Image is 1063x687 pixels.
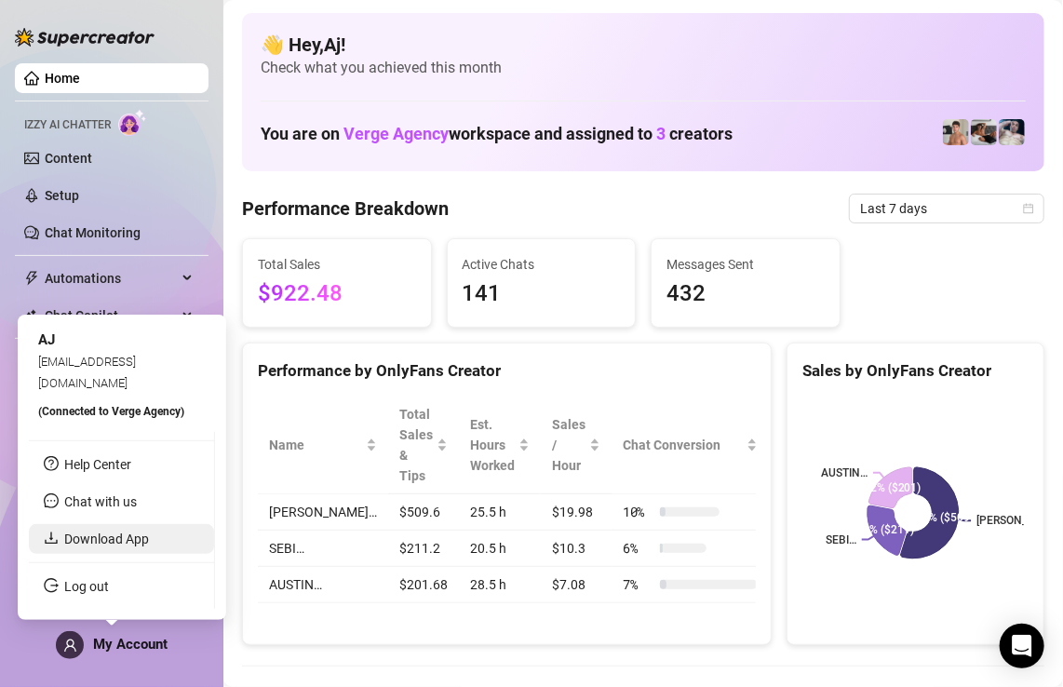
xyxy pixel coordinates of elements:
div: Open Intercom Messenger [1000,624,1044,668]
span: Chat with us [64,494,137,509]
h4: 👋 Hey, Aj ! [261,32,1026,58]
td: 28.5 h [459,567,541,603]
td: $201.68 [388,567,459,603]
a: Help Center [64,457,131,472]
a: Home [45,71,80,86]
span: 6 % [623,538,653,559]
a: Chat Monitoring [45,225,141,240]
span: Active Chats [463,254,621,275]
td: 25.5 h [459,494,541,531]
li: Log out [29,572,214,601]
span: Total Sales [258,254,416,275]
td: AUSTIN… [258,567,388,603]
img: Logan Blake [971,119,997,145]
a: Content [45,151,92,166]
span: message [44,493,59,508]
th: Total Sales & Tips [388,397,459,494]
span: Sales / Hour [552,414,585,476]
h4: Performance Breakdown [242,195,449,222]
span: My Account [93,636,168,653]
img: Chat Copilot [24,309,36,322]
text: AUSTIN… [822,466,868,479]
span: $922.48 [258,276,416,312]
td: $509.6 [388,494,459,531]
span: 432 [666,276,825,312]
span: Automations [45,263,177,293]
a: Setup [45,188,79,203]
span: Messages Sent [666,254,825,275]
text: SEBI… [826,533,856,546]
span: thunderbolt [24,271,39,286]
span: Check what you achieved this month [261,58,1026,78]
td: $7.08 [541,567,612,603]
span: 7 % [623,574,653,595]
span: Total Sales & Tips [399,404,433,486]
span: Name [269,435,362,455]
a: Download App [64,532,149,546]
span: (Connected to Verge Agency ) [38,405,184,418]
a: Log out [64,579,109,594]
span: calendar [1023,203,1034,214]
h1: You are on workspace and assigned to creators [261,124,733,144]
img: AUSTIN [943,119,969,145]
img: logo-BBDzfeDw.svg [15,28,155,47]
td: $10.3 [541,531,612,567]
div: Est. Hours Worked [470,414,515,476]
span: user [63,639,77,653]
th: Name [258,397,388,494]
img: AI Chatter [118,109,147,136]
div: Sales by OnlyFans Creator [802,358,1029,384]
span: AJ [38,331,55,348]
span: Last 7 days [860,195,1033,222]
td: $211.2 [388,531,459,567]
span: 141 [463,276,621,312]
span: Chat Copilot [45,301,177,330]
span: Chat Conversion [623,435,743,455]
span: 10 % [623,502,653,522]
td: SEBI… [258,531,388,567]
td: 20.5 h [459,531,541,567]
img: SEBI [999,119,1025,145]
td: $19.98 [541,494,612,531]
span: Izzy AI Chatter [24,116,111,134]
th: Sales / Hour [541,397,612,494]
th: Chat Conversion [612,397,769,494]
span: Verge Agency [343,124,449,143]
span: 3 [656,124,666,143]
span: [EMAIL_ADDRESS][DOMAIN_NAME] [38,355,136,389]
div: Performance by OnlyFans Creator [258,358,756,384]
td: [PERSON_NAME]… [258,494,388,531]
